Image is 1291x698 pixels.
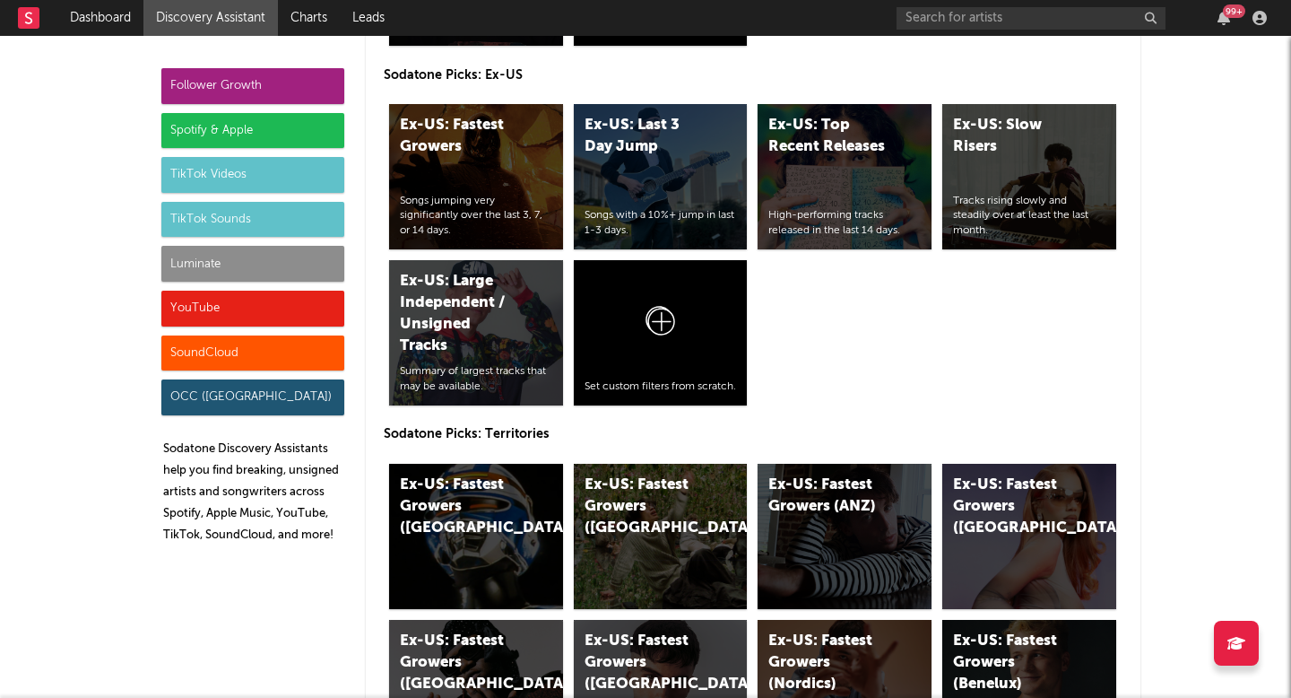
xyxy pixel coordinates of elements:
[585,208,737,239] div: Songs with a 10%+ jump in last 1-3 days.
[585,115,706,158] div: Ex-US: Last 3 Day Jump
[400,475,522,539] div: Ex-US: Fastest Growers ([GEOGRAPHIC_DATA])
[585,475,706,539] div: Ex-US: Fastest Growers ([GEOGRAPHIC_DATA])
[768,475,890,518] div: Ex-US: Fastest Growers (ANZ)
[161,113,344,149] div: Spotify & Apple
[574,260,748,406] a: Set custom filters from scratch.
[389,464,563,609] a: Ex-US: Fastest Growers ([GEOGRAPHIC_DATA])
[161,246,344,282] div: Luminate
[400,631,522,695] div: Ex-US: Fastest Growers ([GEOGRAPHIC_DATA])
[400,364,552,395] div: Summary of largest tracks that may be available.
[161,291,344,327] div: YouTube
[384,65,1122,86] p: Sodatone Picks: Ex-US
[585,631,706,695] div: Ex-US: Fastest Growers ([GEOGRAPHIC_DATA])
[953,631,1075,695] div: Ex-US: Fastest Growers (Benelux)
[1217,11,1230,25] button: 99+
[942,464,1116,609] a: Ex-US: Fastest Growers ([GEOGRAPHIC_DATA])
[758,464,931,609] a: Ex-US: Fastest Growers (ANZ)
[161,380,344,415] div: OCC ([GEOGRAPHIC_DATA])
[400,115,522,158] div: Ex-US: Fastest Growers
[768,631,890,695] div: Ex-US: Fastest Growers (Nordics)
[161,68,344,104] div: Follower Growth
[163,439,344,546] p: Sodatone Discovery Assistants help you find breaking, unsigned artists and songwriters across Spo...
[389,104,563,249] a: Ex-US: Fastest GrowersSongs jumping very significantly over the last 3, 7, or 14 days.
[384,423,1122,445] p: Sodatone Picks: Territories
[953,115,1075,158] div: Ex-US: Slow Risers
[768,208,921,239] div: High-performing tracks released in the last 14 days.
[574,464,748,609] a: Ex-US: Fastest Growers ([GEOGRAPHIC_DATA])
[400,271,522,357] div: Ex-US: Large Independent / Unsigned Tracks
[585,380,737,395] div: Set custom filters from scratch.
[942,104,1116,249] a: Ex-US: Slow RisersTracks rising slowly and steadily over at least the last month.
[768,115,890,158] div: Ex-US: Top Recent Releases
[161,202,344,238] div: TikTok Sounds
[953,194,1105,239] div: Tracks rising slowly and steadily over at least the last month.
[953,475,1075,539] div: Ex-US: Fastest Growers ([GEOGRAPHIC_DATA])
[161,157,344,193] div: TikTok Videos
[161,336,344,371] div: SoundCloud
[400,194,552,239] div: Songs jumping very significantly over the last 3, 7, or 14 days.
[758,104,931,249] a: Ex-US: Top Recent ReleasesHigh-performing tracks released in the last 14 days.
[897,7,1165,30] input: Search for artists
[574,104,748,249] a: Ex-US: Last 3 Day JumpSongs with a 10%+ jump in last 1-3 days.
[389,260,563,406] a: Ex-US: Large Independent / Unsigned TracksSummary of largest tracks that may be available.
[1223,4,1245,18] div: 99 +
